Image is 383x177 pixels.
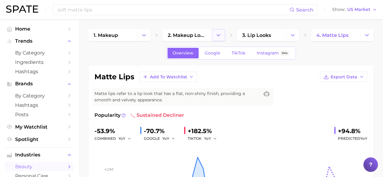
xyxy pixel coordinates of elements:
[94,112,121,119] span: Popularity
[94,126,135,136] div: -53.9%
[5,150,74,159] button: Industries
[5,162,74,171] a: beauty
[150,74,187,80] span: Add to Watchlist
[162,135,175,142] button: YoY
[15,112,64,117] span: Posts
[137,29,150,41] button: Change Category
[331,6,378,14] button: ShowUS Market
[204,136,211,141] span: YoY
[167,48,199,58] a: Overview
[5,48,74,57] a: by Category
[5,91,74,100] a: by Category
[286,29,299,41] button: Change Category
[5,135,74,144] a: Spotlight
[15,38,64,44] span: Trends
[226,48,251,58] a: TikTok
[168,32,206,38] span: 2. makeup looks
[173,51,193,56] span: Overview
[6,5,38,13] img: SPATE
[332,8,345,11] span: Show
[15,69,64,74] span: Hashtags
[15,136,64,142] span: Spotlight
[5,67,74,76] a: Hashtags
[94,73,134,80] h1: matte lips
[204,135,217,142] button: YoY
[57,5,289,15] input: Search here for a brand, industry, or ingredient
[144,135,179,142] div: GOOGLE
[15,59,64,65] span: Ingredients
[5,79,74,88] button: Brands
[15,50,64,56] span: by Category
[188,135,221,142] div: TIKTOK
[212,29,225,41] button: Change Category
[188,126,221,136] div: +182.5%
[296,7,313,13] span: Search
[200,48,226,58] a: Google
[118,136,125,141] span: YoY
[311,29,360,41] a: 4. matte lips
[5,57,74,67] a: Ingredients
[360,29,373,41] button: Change Category
[360,136,367,141] span: YoY
[5,37,74,46] button: Trends
[338,135,367,142] span: Predicted
[15,164,64,169] span: beauty
[15,81,64,87] span: Brands
[15,124,64,130] span: My Watchlist
[94,135,135,142] div: combined
[5,122,74,132] a: My Watchlist
[252,48,295,58] a: InstagramBeta
[232,51,246,56] span: TikTok
[15,152,64,158] span: Industries
[163,29,212,41] a: 2. makeup looks
[331,74,357,80] span: Export Data
[320,72,367,82] button: Export Data
[257,51,279,56] span: Instagram
[5,110,74,119] a: Posts
[144,126,179,136] div: -70.7%
[139,72,197,82] button: Add to Watchlist
[338,126,367,136] div: +94.8%
[118,135,131,142] button: YoY
[242,32,271,38] span: 3. lip looks
[94,32,118,38] span: 1. makeup
[162,136,169,141] span: YoY
[130,112,184,119] span: sustained decliner
[347,8,370,11] span: US Market
[5,100,74,110] a: Hashtags
[15,93,64,99] span: by Category
[5,24,74,34] a: Home
[15,26,64,32] span: Home
[237,29,286,41] a: 3. lip looks
[205,51,220,56] span: Google
[88,29,137,41] a: 1. makeup
[282,51,288,56] span: Beta
[94,90,259,103] span: Matte lips refer to a lip look that has a flat, non-shiny finish, providing a smooth and velvety ...
[15,102,64,108] span: Hashtags
[316,32,348,38] span: 4. matte lips
[130,113,135,118] img: sustained decliner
